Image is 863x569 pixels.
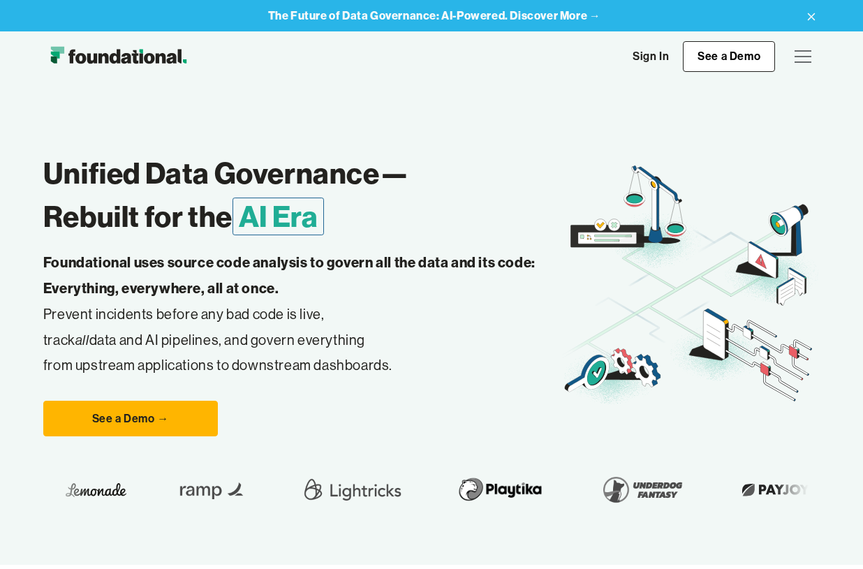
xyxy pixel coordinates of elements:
[443,470,543,509] img: Playtika
[75,331,89,348] em: all
[683,41,775,72] a: See a Demo
[43,43,193,71] a: home
[268,8,601,22] strong: The Future of Data Governance: AI-Powered. Discover More →
[293,470,399,509] img: Lightricks
[59,479,119,501] img: Lemonade
[619,42,683,71] a: Sign In
[43,152,561,239] h1: Unified Data Governance— Rebuilt for the
[786,40,820,73] div: menu
[43,253,536,297] strong: Foundational uses source code analysis to govern all the data and its code: Everything, everywher...
[268,9,601,22] a: The Future of Data Governance: AI-Powered. Discover More →
[43,401,218,437] a: See a Demo →
[612,407,863,569] iframe: Chat Widget
[43,43,193,71] img: Foundational Logo
[43,250,561,378] p: Prevent incidents before any bad code is live, track data and AI pipelines, and govern everything...
[588,470,683,509] img: Underdog Fantasy
[233,198,325,235] span: AI Era
[164,470,248,509] img: Ramp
